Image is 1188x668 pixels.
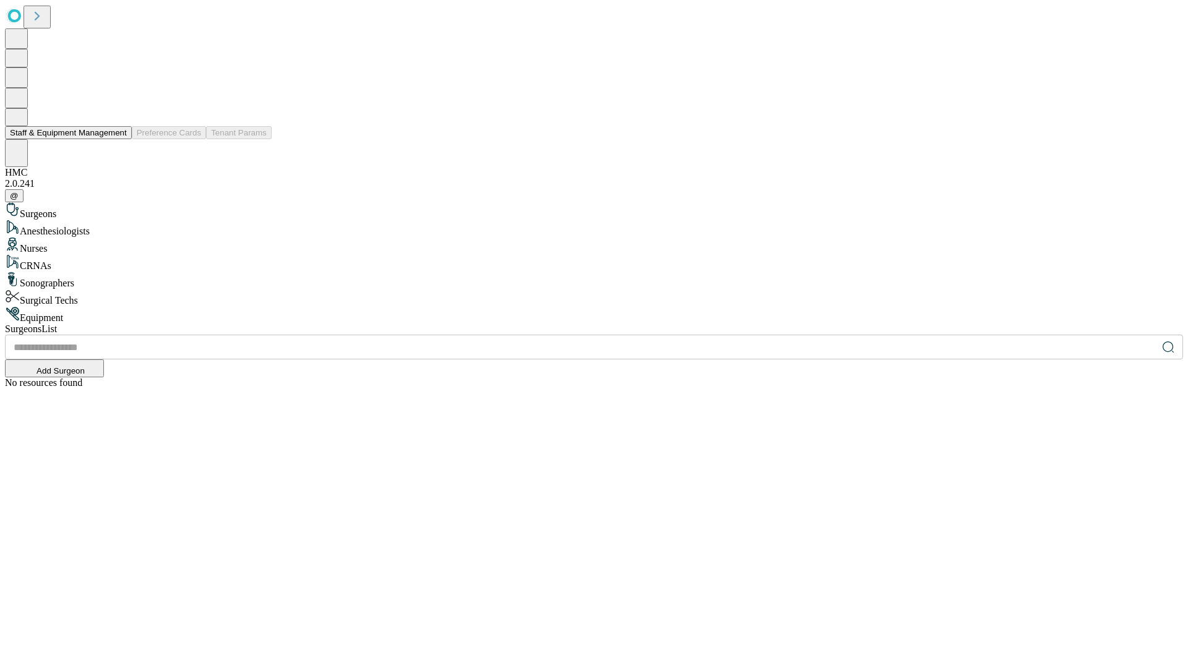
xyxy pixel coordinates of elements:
[5,323,1183,335] div: Surgeons List
[5,220,1183,237] div: Anesthesiologists
[10,191,19,200] span: @
[5,289,1183,306] div: Surgical Techs
[5,306,1183,323] div: Equipment
[5,126,132,139] button: Staff & Equipment Management
[5,189,24,202] button: @
[5,272,1183,289] div: Sonographers
[132,126,206,139] button: Preference Cards
[5,167,1183,178] div: HMC
[5,178,1183,189] div: 2.0.241
[5,202,1183,220] div: Surgeons
[5,237,1183,254] div: Nurses
[206,126,272,139] button: Tenant Params
[37,366,85,375] span: Add Surgeon
[5,254,1183,272] div: CRNAs
[5,359,104,377] button: Add Surgeon
[5,377,1183,388] div: No resources found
